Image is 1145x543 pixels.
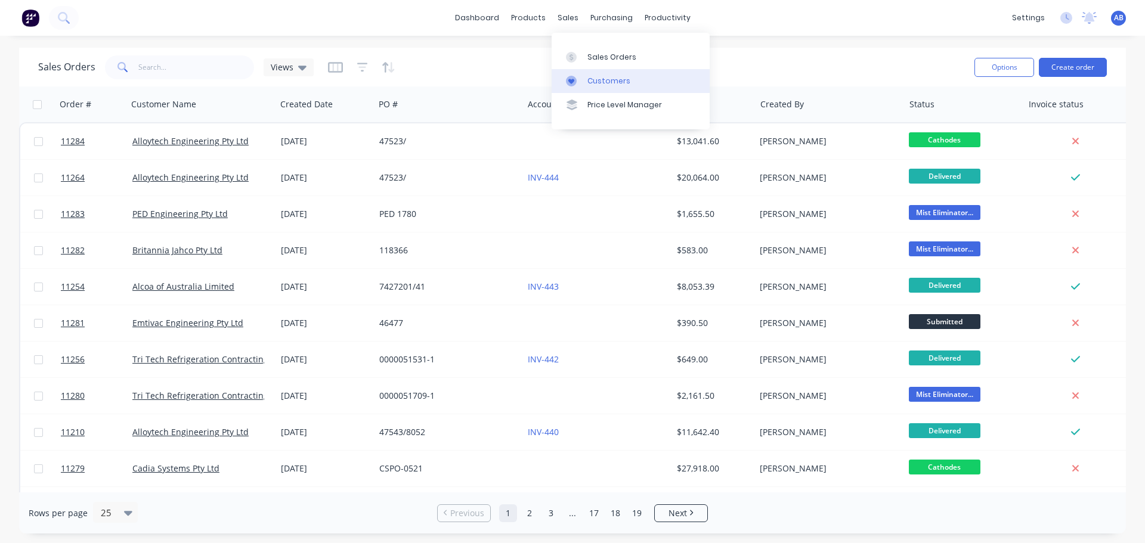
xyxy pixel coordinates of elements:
a: Page 17 [585,504,603,522]
a: 11264 [61,160,132,196]
div: [DATE] [281,463,370,474]
div: [DATE] [281,135,370,147]
div: Sales Orders [587,52,636,63]
h1: Sales Orders [38,61,95,73]
div: settings [1006,9,1051,27]
a: INV-443 [528,281,559,292]
a: PED Engineering Pty Ltd [132,208,228,219]
span: 11279 [61,463,85,474]
div: purchasing [584,9,639,27]
img: Factory [21,9,39,27]
div: Created By [760,98,804,110]
span: Delivered [909,169,980,184]
div: productivity [639,9,697,27]
span: 11280 [61,390,85,402]
a: Emtivac Engineering Pty Ltd [132,317,243,328]
div: 118366 [379,244,512,256]
div: [PERSON_NAME] [760,244,892,256]
a: Page 1 is your current page [499,504,517,522]
a: Sales Orders [552,45,710,69]
div: CSPO-0521 [379,463,512,474]
span: Mist Eliminator... [909,205,980,220]
a: Page 19 [628,504,646,522]
a: 11282 [61,232,132,268]
a: Customers [552,69,710,93]
div: Accounting Order # [528,98,606,110]
span: 11281 [61,317,85,329]
div: 47523/ [379,172,512,184]
button: Create order [1039,58,1107,77]
span: Submitted [909,314,980,329]
div: [DATE] [281,426,370,438]
span: Views [271,61,293,73]
a: Britannia Jahco Pty Ltd [132,244,222,256]
div: $27,918.00 [677,463,747,474]
span: Mist Eliminator... [909,387,980,402]
input: Search... [138,55,255,79]
div: $13,041.60 [677,135,747,147]
div: 46477 [379,317,512,329]
div: PED 1780 [379,208,512,220]
button: Options [974,58,1034,77]
span: Delivered [909,278,980,293]
div: PO # [379,98,398,110]
a: INV-444 [528,172,559,183]
div: 47543/8052 [379,426,512,438]
div: $390.50 [677,317,747,329]
div: $583.00 [677,244,747,256]
div: $11,642.40 [677,426,747,438]
div: [PERSON_NAME] [760,172,892,184]
a: Page 18 [606,504,624,522]
a: Cadia Systems Pty Ltd [132,463,219,474]
div: [PERSON_NAME] [760,208,892,220]
span: 11264 [61,172,85,184]
a: Previous page [438,507,490,519]
span: Cathodes [909,132,980,147]
a: Alloytech Engineering Pty Ltd [132,426,249,437]
a: 11279 [61,451,132,486]
a: 11280 [61,378,132,414]
span: 11210 [61,426,85,438]
span: 11284 [61,135,85,147]
span: Previous [450,507,484,519]
span: 11256 [61,353,85,365]
div: [PERSON_NAME] [760,353,892,365]
div: Customer Name [131,98,196,110]
span: 11282 [61,244,85,256]
div: Status [909,98,934,110]
a: 11256 [61,342,132,377]
div: Price Level Manager [587,100,662,110]
div: [DATE] [281,208,370,220]
div: [DATE] [281,244,370,256]
a: INV-442 [528,353,559,365]
a: Next page [655,507,707,519]
a: 11284 [61,123,132,159]
a: Jump forward [564,504,581,522]
span: Next [669,507,687,519]
div: [PERSON_NAME] [760,426,892,438]
a: 11210 [61,414,132,450]
a: dashboard [449,9,505,27]
div: 0000051709-1 [379,390,512,402]
div: [DATE] [281,317,370,329]
span: AB [1114,13,1124,23]
div: $1,655.50 [677,208,747,220]
div: [DATE] [281,172,370,184]
div: [DATE] [281,281,370,293]
a: 11283 [61,196,132,232]
div: $649.00 [677,353,747,365]
div: Order # [60,98,91,110]
div: [PERSON_NAME] [760,135,892,147]
a: Tri Tech Refrigeration Contracting & Engineering [132,390,327,401]
div: [DATE] [281,390,370,402]
div: 7427201/41 [379,281,512,293]
div: [DATE] [281,353,370,365]
div: Created Date [280,98,333,110]
div: 0000051531-1 [379,353,512,365]
span: Delivered [909,350,980,365]
a: 11254 [61,269,132,305]
div: products [505,9,552,27]
span: 11283 [61,208,85,220]
ul: Pagination [432,504,713,522]
a: Alloytech Engineering Pty Ltd [132,135,249,147]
